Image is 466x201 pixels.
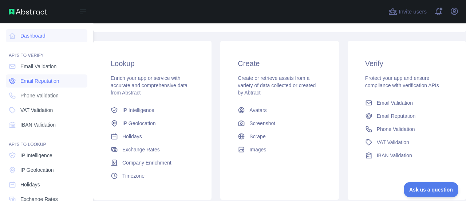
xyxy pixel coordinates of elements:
a: Email Validation [6,60,87,73]
a: Phone Validation [6,89,87,102]
span: Exchange Rates [122,146,160,153]
a: Timezone [108,169,197,182]
a: IP Geolocation [108,117,197,130]
a: IP Intelligence [108,104,197,117]
a: Email Validation [362,96,451,109]
span: VAT Validation [377,139,409,146]
span: Enrich your app or service with accurate and comprehensive data from Abstract [111,75,187,96]
img: Abstract API [9,9,47,15]
a: VAT Validation [6,104,87,117]
span: Holidays [20,181,40,188]
a: IP Geolocation [6,163,87,177]
a: Avatars [235,104,324,117]
button: Invite users [387,6,428,18]
span: Screenshot [249,120,275,127]
span: Invite users [399,8,427,16]
a: Email Reputation [362,109,451,123]
a: IBAN Validation [6,118,87,131]
span: Email Reputation [20,77,59,85]
a: Holidays [6,178,87,191]
span: IBAN Validation [377,152,412,159]
span: Company Enrichment [122,159,171,166]
a: Dashboard [6,29,87,42]
span: Images [249,146,266,153]
span: Avatars [249,107,266,114]
a: Phone Validation [362,123,451,136]
div: API'S TO VERIFY [6,44,87,58]
span: Email Reputation [377,112,416,120]
span: Email Validation [20,63,56,70]
h3: Create [238,58,321,69]
span: IBAN Validation [20,121,56,128]
span: Holidays [122,133,142,140]
span: VAT Validation [20,107,53,114]
span: IP Intelligence [122,107,154,114]
a: Screenshot [235,117,324,130]
a: Images [235,143,324,156]
span: Phone Validation [377,125,415,133]
span: IP Intelligence [20,152,52,159]
a: Holidays [108,130,197,143]
a: Exchange Rates [108,143,197,156]
span: IP Geolocation [20,166,54,174]
a: Scrape [235,130,324,143]
iframe: Toggle Customer Support [404,182,459,197]
span: Email Validation [377,99,413,107]
a: VAT Validation [362,136,451,149]
h3: Lookup [111,58,194,69]
a: Company Enrichment [108,156,197,169]
span: Phone Validation [20,92,59,99]
a: IP Intelligence [6,149,87,162]
h3: Verify [365,58,449,69]
a: IBAN Validation [362,149,451,162]
span: Scrape [249,133,265,140]
span: IP Geolocation [122,120,156,127]
span: Timezone [122,172,145,179]
span: Create or retrieve assets from a variety of data collected or created by Abtract [238,75,316,96]
a: Email Reputation [6,74,87,88]
div: API'S TO LOOKUP [6,133,87,147]
span: Protect your app and ensure compliance with verification APIs [365,75,439,88]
